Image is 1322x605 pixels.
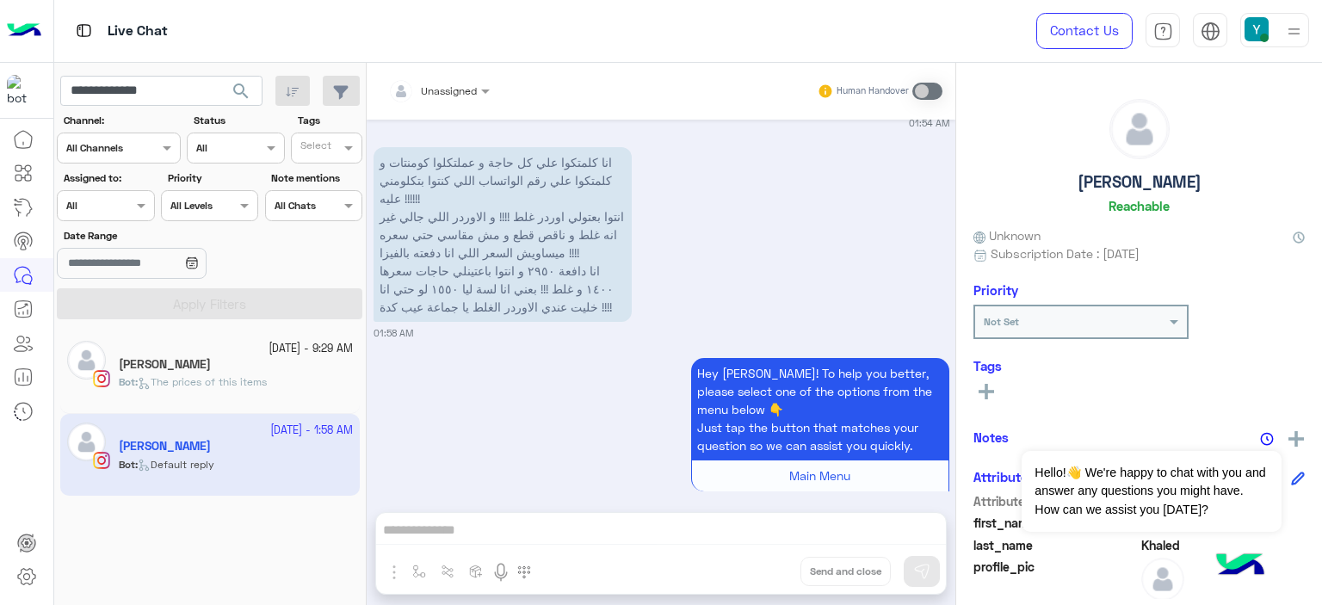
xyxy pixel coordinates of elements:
img: userImage [1245,17,1269,41]
span: Main Menu [789,468,850,483]
span: last_name [973,536,1138,554]
span: Bot [119,375,135,388]
h6: Reachable [1109,198,1170,213]
p: 9/9/2025, 1:58 AM [691,358,949,460]
span: Unknown [973,226,1041,244]
img: tab [1201,22,1220,41]
label: Assigned to: [64,170,152,186]
img: Instagram [93,370,110,387]
b: : [119,375,138,388]
small: Human Handover [837,84,909,98]
h5: [PERSON_NAME] [1078,172,1202,192]
label: Status [194,113,282,128]
small: 01:54 AM [909,116,949,130]
img: tab [1153,22,1173,41]
button: Apply Filters [57,288,362,319]
h6: Notes [973,429,1009,445]
a: Contact Us [1036,13,1133,49]
div: Select [298,138,331,157]
img: Logo [7,13,41,49]
span: first_name [973,514,1138,532]
p: 9/9/2025, 1:58 AM [374,147,632,322]
span: The prices of this items [138,375,267,388]
img: tab [73,20,95,41]
img: defaultAdmin.png [1141,558,1184,601]
label: Tags [298,113,361,128]
img: add [1288,431,1304,447]
button: search [220,76,263,113]
b: Not Set [984,315,1019,328]
span: Khaled [1141,536,1306,554]
span: search [231,81,251,102]
h6: Tags [973,358,1305,373]
label: Channel: [64,113,179,128]
h6: Attributes [973,469,1035,485]
p: Live Chat [108,20,168,43]
img: defaultAdmin.png [67,341,106,380]
img: 317874714732967 [7,75,38,106]
label: Priority [168,170,256,186]
span: profile_pic [973,558,1138,597]
span: Hello!👋 We're happy to chat with you and answer any questions you might have. How can we assist y... [1022,451,1281,532]
span: Subscription Date : [DATE] [991,244,1140,262]
img: profile [1283,21,1305,42]
img: hulul-logo.png [1210,536,1270,596]
h6: Priority [973,282,1018,298]
span: Unassigned [421,84,477,97]
span: Attribute Name [973,492,1138,510]
small: [DATE] - 9:29 AM [269,341,353,357]
button: Send and close [800,557,891,586]
label: Date Range [64,228,256,244]
img: defaultAdmin.png [1110,100,1169,158]
label: Note mentions [271,170,360,186]
h5: Nadine Khaled [119,357,211,372]
a: tab [1146,13,1180,49]
small: 01:58 AM [374,326,413,340]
